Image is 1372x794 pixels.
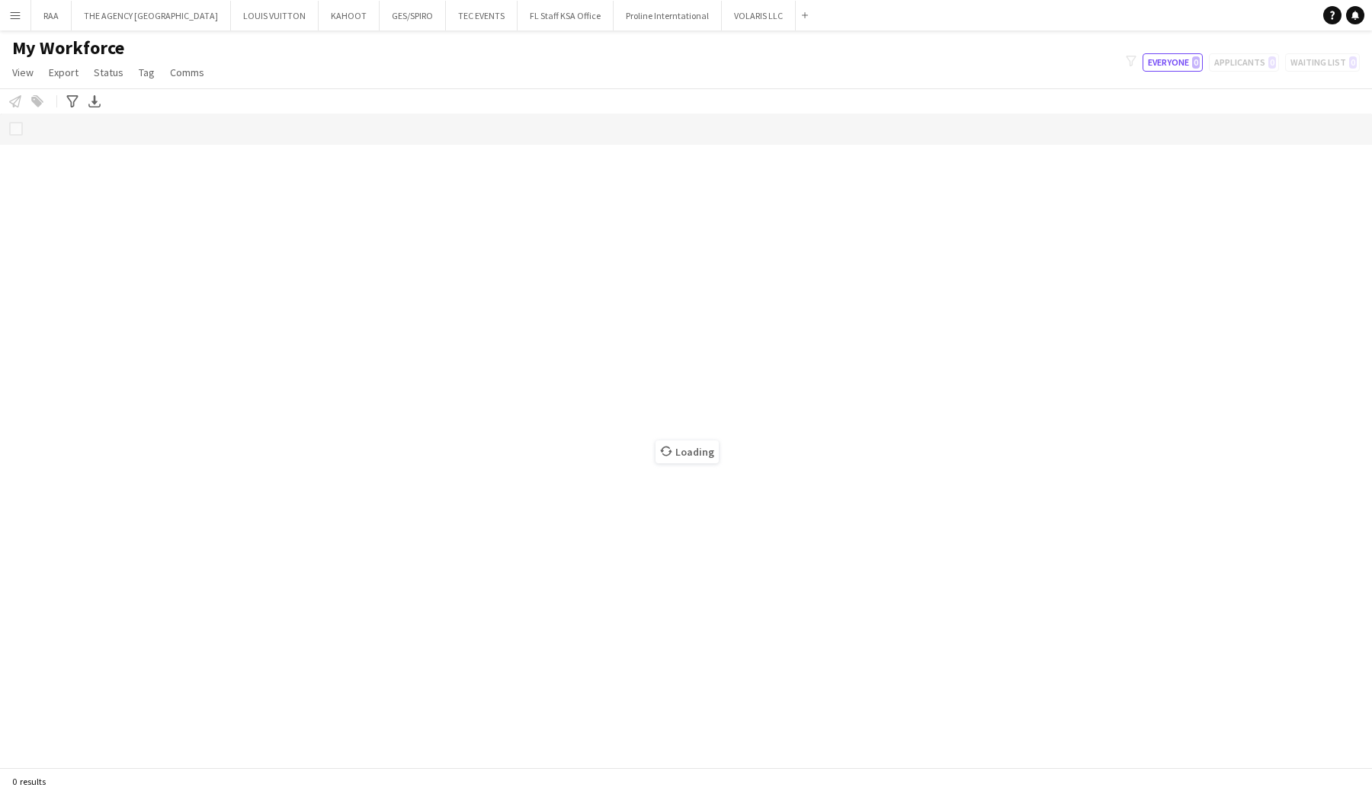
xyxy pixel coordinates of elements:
button: GES/SPIRO [380,1,446,30]
button: RAA [31,1,72,30]
span: Loading [656,440,719,463]
a: Comms [164,62,210,82]
button: TEC EVENTS [446,1,518,30]
a: View [6,62,40,82]
button: LOUIS VUITTON [231,1,319,30]
button: Proline Interntational [614,1,722,30]
span: 0 [1192,56,1200,69]
span: Tag [139,66,155,79]
app-action-btn: Advanced filters [63,92,82,110]
button: THE AGENCY [GEOGRAPHIC_DATA] [72,1,231,30]
button: KAHOOT [319,1,380,30]
a: Status [88,62,130,82]
span: Comms [170,66,204,79]
button: FL Staff KSA Office [518,1,614,30]
span: Export [49,66,79,79]
button: Everyone0 [1143,53,1203,72]
span: View [12,66,34,79]
app-action-btn: Export XLSX [85,92,104,110]
a: Export [43,62,85,82]
a: Tag [133,62,161,82]
span: Status [94,66,123,79]
span: My Workforce [12,37,124,59]
button: VOLARIS LLC [722,1,796,30]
